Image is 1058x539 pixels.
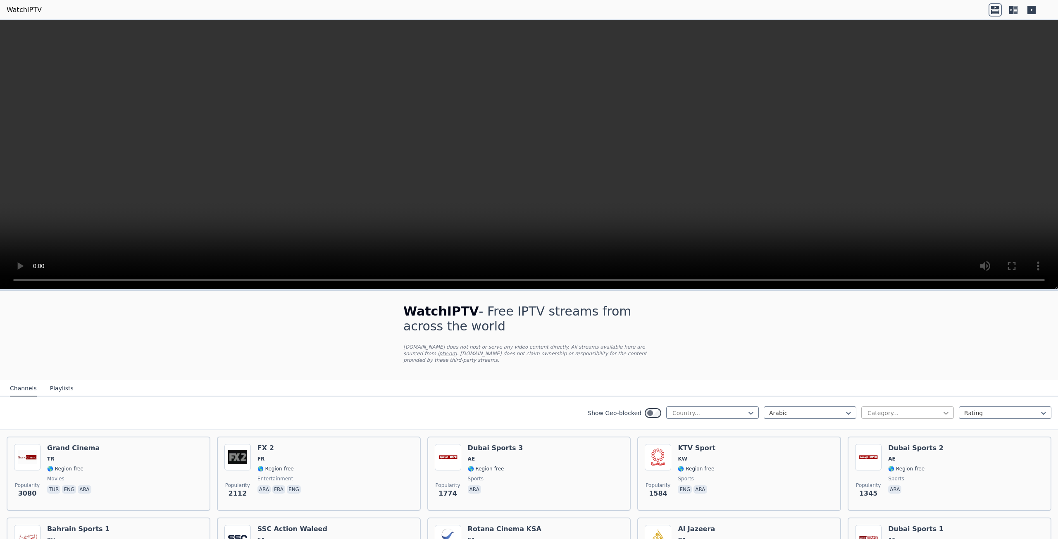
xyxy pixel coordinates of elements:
a: WatchIPTV [7,5,42,15]
span: Popularity [225,482,250,489]
h6: Rotana Cinema KSA [468,525,541,533]
span: Popularity [15,482,40,489]
button: Playlists [50,381,74,397]
h6: Dubai Sports 2 [888,444,944,452]
p: ara [693,485,707,494]
span: AE [888,456,895,462]
span: 🌎 Region-free [47,465,83,472]
h6: KTV Sport [678,444,715,452]
h6: Grand Cinema [47,444,100,452]
img: FX 2 [224,444,251,470]
span: sports [468,475,484,482]
button: Channels [10,381,37,397]
span: Popularity [856,482,881,489]
p: ara [468,485,481,494]
span: WatchIPTV [403,304,479,318]
span: movies [47,475,64,482]
p: eng [678,485,692,494]
span: 1774 [438,489,457,499]
p: eng [62,485,76,494]
p: eng [287,485,301,494]
h6: SSC Action Waleed [257,525,327,533]
p: ara [888,485,901,494]
h6: Bahrain Sports 1 [47,525,110,533]
img: Dubai Sports 3 [435,444,461,470]
p: [DOMAIN_NAME] does not host or serve any video content directly. All streams available here are s... [403,344,655,363]
h1: - Free IPTV streams from across the world [403,304,655,334]
span: sports [678,475,693,482]
span: KW [678,456,687,462]
label: Show Geo-blocked [588,409,641,417]
p: fra [272,485,285,494]
img: Dubai Sports 2 [855,444,882,470]
p: ara [78,485,91,494]
span: 2112 [229,489,247,499]
span: 1584 [649,489,667,499]
h6: Dubai Sports 3 [468,444,523,452]
p: tur [47,485,60,494]
span: 🌎 Region-free [468,465,504,472]
img: KTV Sport [645,444,671,470]
span: 🌎 Region-free [678,465,714,472]
span: Popularity [436,482,460,489]
span: 🌎 Region-free [257,465,294,472]
p: ara [257,485,271,494]
span: TR [47,456,54,462]
h6: FX 2 [257,444,303,452]
span: AE [468,456,475,462]
span: Popularity [646,482,670,489]
span: entertainment [257,475,293,482]
span: 3080 [18,489,37,499]
span: 🌎 Region-free [888,465,925,472]
span: sports [888,475,904,482]
span: FR [257,456,264,462]
span: 1345 [859,489,878,499]
h6: Al Jazeera [678,525,715,533]
h6: Dubai Sports 1 [888,525,944,533]
a: iptv-org [438,351,457,356]
img: Grand Cinema [14,444,41,470]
